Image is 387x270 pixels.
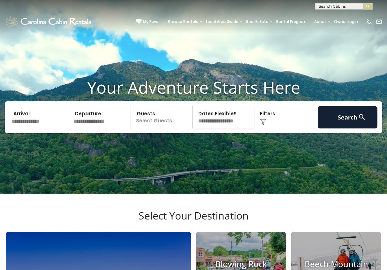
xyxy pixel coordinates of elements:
[260,119,266,125] img: filter--v1.png
[331,17,361,26] a: Owner Login
[273,17,310,26] a: Rental Program
[165,17,201,26] a: Browse Rentals
[376,19,382,25] img: mail-regular-white.png
[136,19,158,25] a: My Favs
[358,113,366,121] img: search-regular-white.png
[311,17,330,26] a: About
[291,259,381,269] h4: Beech Mountain
[5,77,382,97] h1: Your Adventure Starts Here
[5,15,93,28] img: White-1-1-2.png
[5,210,382,232] h3: Select Your Destination
[366,19,372,25] img: phone-regular-white.png
[318,106,377,128] button: Search
[133,106,192,128] p: Select Guests
[196,259,286,269] h4: Blowing Rock
[203,17,242,26] a: Local Area Guide
[143,19,158,25] span: My Favs
[243,17,272,26] a: Real Estate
